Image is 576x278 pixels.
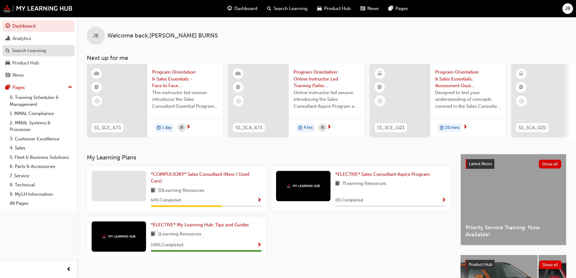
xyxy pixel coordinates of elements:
[2,82,75,93] button: Pages
[360,5,365,12] span: news-icon
[186,125,190,130] span: next-icon
[228,64,364,137] a: SS_SCA_ILT1Program Orientation: Online Instructor Led Training (Sales Consultant Aspire Program)O...
[227,5,232,12] span: guage-icon
[445,124,460,131] span: 20 mins
[377,98,383,104] span: learningRecordVerb_NONE-icon
[158,187,204,195] span: 50 Learning Resources
[3,5,73,12] img: mmal
[7,162,75,171] a: 6. Parts & Accessories
[7,171,75,181] a: 7. Service
[5,48,10,54] span: search-icon
[12,47,46,54] div: Search Learning
[151,171,262,185] a: *COMPULSORY* Sales Consultant (New / Used Cars)
[378,83,382,91] span: booktick-icon
[257,241,262,249] button: Show Progress
[565,5,571,12] span: JB
[151,242,183,249] span: 100 % Completed
[12,84,25,91] div: Pages
[463,125,467,130] span: next-icon
[312,2,356,15] a: car-iconProduct Hub
[562,3,573,14] button: JB
[335,197,363,204] span: 0 % Completed
[466,224,561,238] span: Priority Service Training: Now Available!
[469,262,492,267] span: Product Hub
[93,32,99,39] span: JB
[152,89,218,110] span: This instructor led session introduces the Sales Consultant Essential Program and outlines what y...
[2,21,75,32] a: Dashboard
[7,134,75,144] a: 3. Customer Excellence
[519,83,523,91] span: booktick-icon
[274,5,308,12] span: Search Learning
[7,143,75,153] a: 4. Sales
[2,33,75,44] a: Analytics
[435,89,501,110] span: Designed to test your understanding of concepts covered in the Sales Consultant Essential Program...
[304,124,313,131] span: 4 hrs
[317,5,322,12] span: car-icon
[327,125,331,130] span: next-icon
[151,222,249,227] span: *ELECTIVE* My Learning Hub: Tips and Guides
[257,243,262,248] span: Show Progress
[287,184,320,188] img: mmal
[152,69,218,89] span: Program Orientation & Sales Essentials - Face to Face Instructor Led Training (Sales Consultant E...
[539,260,562,269] button: Show all
[5,85,10,90] span: pages-icon
[440,124,444,132] span: duration-icon
[5,61,10,66] span: car-icon
[441,198,446,203] span: Show Progress
[151,231,155,238] span: book-icon
[377,124,405,131] span: SS_SCE_QZ1
[5,36,10,41] span: chart-icon
[223,2,262,15] a: guage-iconDashboard
[5,73,10,78] span: news-icon
[162,124,172,131] span: 1 day
[294,89,360,110] span: Online instructor led session introducing the Sales Consultant Aspire Program and outlining what ...
[370,64,506,137] a: SS_SCE_QZ1Program Orientation & Sales Essentials: Assessment Quiz (Sales Consultant Essential Pro...
[2,70,75,81] a: News
[7,190,75,199] a: 9. MyLH Information
[236,70,240,78] span: learningResourceType_INSTRUCTOR_LED-icon
[384,2,413,15] a: pages-iconPages
[7,199,75,208] a: All Pages
[94,124,121,131] span: SS_SCE_ILT1
[342,180,386,188] span: 7 Learning Resources
[107,32,218,39] span: Welcome back , [PERSON_NAME] BURNS
[95,83,99,91] span: booktick-icon
[378,70,382,78] span: learningResourceType_ELEARNING-icon
[68,83,72,91] span: up-icon
[2,57,75,69] a: Product Hub
[294,69,360,89] span: Program Orientation: Online Instructor Led Training (Sales Consultant Aspire Program)
[298,124,302,132] span: duration-icon
[367,5,379,12] span: News
[267,5,271,12] span: search-icon
[469,161,492,166] span: Latest News
[236,124,262,131] span: SS_SCA_ILT1
[236,98,241,104] span: learningRecordVerb_NONE-icon
[519,98,524,104] span: learningRecordVerb_NONE-icon
[77,54,576,61] h3: Next up for me
[356,2,384,15] a: news-iconNews
[7,109,75,118] a: 1. MMAL Compliance
[257,198,262,203] span: Show Progress
[262,2,312,15] a: search-iconSearch Learning
[158,231,201,238] span: 1 Learning Resources
[519,70,523,78] span: learningResourceType_ELEARNING-icon
[87,64,223,137] a: SS_SCE_ILT1Program Orientation & Sales Essentials - Face to Face Instructor Led Training (Sales C...
[7,180,75,190] a: 8. Technical
[157,124,161,132] span: duration-icon
[12,60,39,67] div: Product Hub
[7,93,75,109] a: 0. Training Schedules & Management
[519,124,546,131] span: SS_SCA_QZ1
[435,69,501,89] span: Program Orientation & Sales Essentials: Assessment Quiz (Sales Consultant Essential Program)
[465,260,561,270] a: Product HubShow all
[5,24,10,29] span: guage-icon
[441,197,446,204] button: Show Progress
[180,124,183,132] span: calendar-icon
[151,187,155,195] span: book-icon
[12,72,24,79] div: News
[257,197,262,204] button: Show Progress
[335,180,340,188] span: book-icon
[389,5,393,12] span: pages-icon
[67,266,71,273] span: prev-icon
[335,171,432,178] a: *ELECTIVE* Sales Consultant Aspire Program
